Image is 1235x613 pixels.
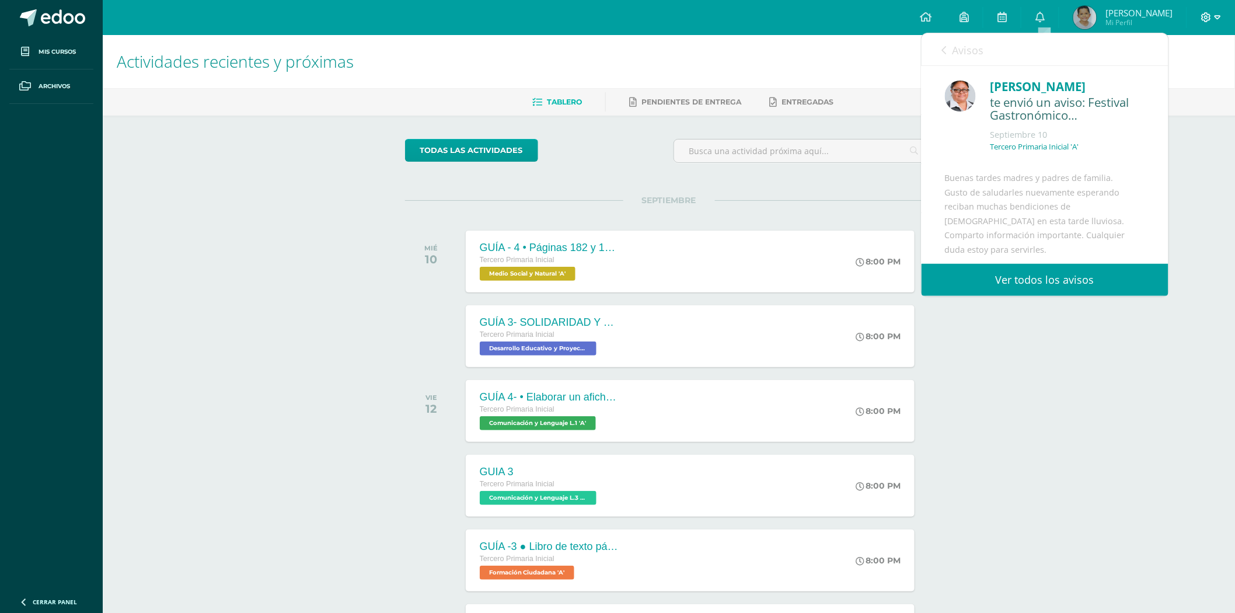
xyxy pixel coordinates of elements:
a: Archivos [9,69,93,104]
span: Avisos [953,43,984,57]
span: Tablero [547,97,582,106]
div: [PERSON_NAME] [990,78,1145,96]
span: Mi Perfil [1105,18,1173,27]
div: 8:00 PM [856,406,901,416]
div: GUÍA -3 ● Libro de texto páginas 198 y 199. [480,541,620,553]
span: Desarrollo Educativo y Proyecto de Vida 'A' [480,342,596,356]
div: 8:00 PM [856,555,901,566]
a: Ver todos los avisos [922,264,1168,296]
div: Septiembre 10 [990,129,1145,141]
div: GUÍA 4- • Elaborar un afiche señalando los elementos [480,391,620,403]
span: SEPTIEMBRE [623,195,715,206]
a: Tablero [532,93,582,112]
div: 8:00 PM [856,480,901,491]
div: Buenas tardes madres y padres de familia. Gusto de saludarles nuevamente esperando reciban muchas... [945,171,1145,379]
span: [PERSON_NAME] [1105,7,1173,19]
span: Entregadas [782,97,833,106]
div: 10 [424,252,438,266]
img: b2d09430fc7ffc43e57bc266f3190728.png [945,81,976,112]
div: GUÍA 3- SOLIDARIDAD Y GENEROSIDAD [480,316,620,329]
span: Formación Ciudadana 'A' [480,566,574,580]
span: Comunicación y Lenguaje L.1 'A' [480,416,596,430]
div: GUIA 3 [480,466,599,478]
span: Archivos [39,82,70,91]
div: VIE [425,393,437,402]
span: Mis cursos [39,47,76,57]
a: Entregadas [769,93,833,112]
a: todas las Actividades [405,139,538,162]
div: 8:00 PM [856,331,901,342]
a: Pendientes de entrega [629,93,741,112]
input: Busca una actividad próxima aquí... [674,140,933,162]
span: Tercero Primaria Inicial [480,480,554,488]
img: 2df359f7ef2ee15bcdb44757ddf44850.png [1073,6,1097,29]
div: GUÍA - 4 • Páginas 182 y 183 del libro [480,242,620,254]
p: Tercero Primaria Inicial 'A' [990,142,1079,152]
span: Tercero Primaria Inicial [480,256,554,264]
a: Mis cursos [9,35,93,69]
div: MIÉ [424,244,438,252]
span: Medio Social y Natural 'A' [480,267,575,281]
span: Pendientes de entrega [641,97,741,106]
span: Tercero Primaria Inicial [480,555,554,563]
span: Cerrar panel [33,598,77,606]
div: 8:00 PM [856,256,901,267]
span: Actividades recientes y próximas [117,50,354,72]
span: Tercero Primaria Inicial [480,405,554,413]
div: te envió un aviso: Festival Gastronómico Guatemalteco [990,96,1145,123]
span: Tercero Primaria Inicial [480,330,554,339]
span: Comunicación y Lenguaje L.3 (Inglés y Laboratorio) 'A' [480,491,596,505]
div: 12 [425,402,437,416]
